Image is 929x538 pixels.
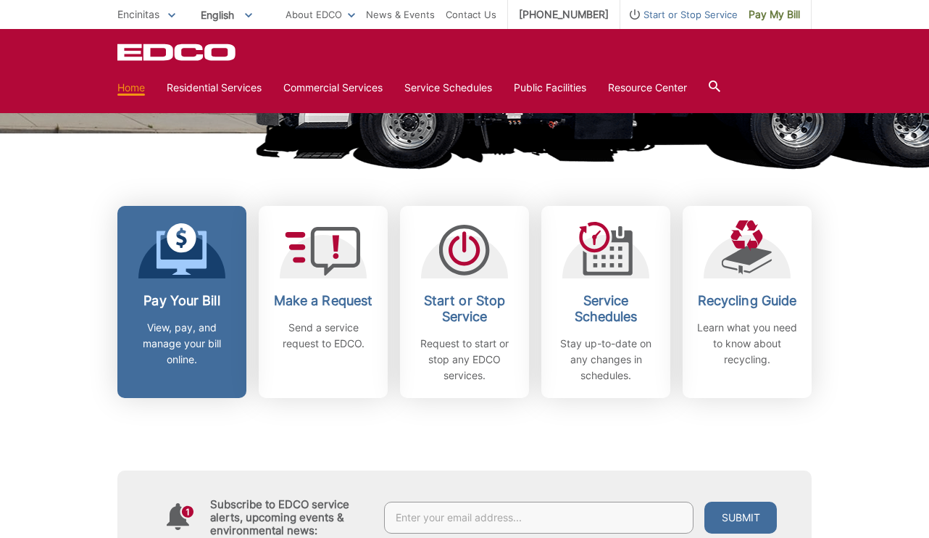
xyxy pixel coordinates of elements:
[552,293,659,325] h2: Service Schedules
[446,7,496,22] a: Contact Us
[404,80,492,96] a: Service Schedules
[704,502,777,534] button: Submit
[259,206,388,398] a: Make a Request Send a service request to EDCO.
[683,206,812,398] a: Recycling Guide Learn what you need to know about recycling.
[117,44,238,61] a: EDCD logo. Return to the homepage.
[552,336,659,384] p: Stay up-to-date on any changes in schedules.
[117,80,145,96] a: Home
[128,293,236,309] h2: Pay Your Bill
[411,336,518,384] p: Request to start or stop any EDCO services.
[167,80,262,96] a: Residential Services
[190,3,263,27] span: English
[117,8,159,20] span: Encinitas
[210,498,370,537] h4: Subscribe to EDCO service alerts, upcoming events & environmental news:
[693,320,801,368] p: Learn what you need to know about recycling.
[384,502,693,534] input: Enter your email address...
[366,7,435,22] a: News & Events
[608,80,687,96] a: Resource Center
[117,206,246,398] a: Pay Your Bill View, pay, and manage your bill online.
[283,80,383,96] a: Commercial Services
[128,320,236,368] p: View, pay, and manage your bill online.
[270,293,377,309] h2: Make a Request
[270,320,377,352] p: Send a service request to EDCO.
[541,206,670,398] a: Service Schedules Stay up-to-date on any changes in schedules.
[286,7,355,22] a: About EDCO
[411,293,518,325] h2: Start or Stop Service
[693,293,801,309] h2: Recycling Guide
[514,80,586,96] a: Public Facilities
[749,7,800,22] span: Pay My Bill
